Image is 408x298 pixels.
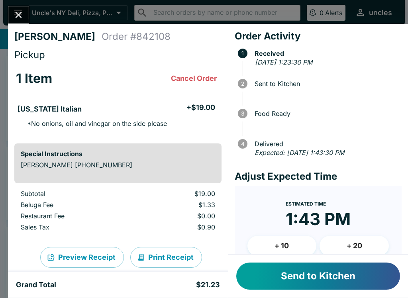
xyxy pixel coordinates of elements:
table: orders table [14,64,222,137]
table: orders table [14,190,222,234]
span: Sent to Kitchen [251,80,402,87]
p: $19.00 [139,190,215,198]
h4: Adjust Expected Time [235,171,402,182]
span: Delivered [251,140,402,147]
p: $0.90 [139,223,215,231]
h5: $21.23 [196,280,220,290]
span: Pickup [14,49,45,61]
span: Received [251,50,402,57]
p: [PERSON_NAME] [PHONE_NUMBER] [21,161,215,169]
p: $1.33 [139,201,215,209]
button: Send to Kitchen [236,263,400,290]
h5: [US_STATE] Italian [18,104,82,114]
p: Sales Tax [21,223,126,231]
p: * No onions, oil and vinegar on the side please [21,120,167,127]
button: Preview Receipt [40,247,124,268]
button: Print Receipt [130,247,202,268]
button: + 20 [320,236,389,256]
h6: Special Instructions [21,150,215,158]
h5: Grand Total [16,280,56,290]
span: Estimated Time [286,201,326,207]
span: Food Ready [251,110,402,117]
p: Subtotal [21,190,126,198]
text: 4 [241,141,244,147]
time: 1:43 PM [286,209,351,229]
em: Expected: [DATE] 1:43:30 PM [255,149,344,157]
text: 1 [241,50,244,57]
h4: Order Activity [235,30,402,42]
h5: + $19.00 [186,103,215,112]
h4: Order # 842108 [102,31,171,43]
text: 2 [241,80,244,87]
h4: [PERSON_NAME] [14,31,102,43]
button: + 10 [247,236,317,256]
p: $0.00 [139,212,215,220]
text: 3 [241,110,244,117]
p: Restaurant Fee [21,212,126,220]
p: Beluga Fee [21,201,126,209]
h3: 1 Item [16,71,52,86]
button: Cancel Order [168,71,220,86]
button: Close [8,6,29,24]
em: [DATE] 1:23:30 PM [255,58,312,66]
